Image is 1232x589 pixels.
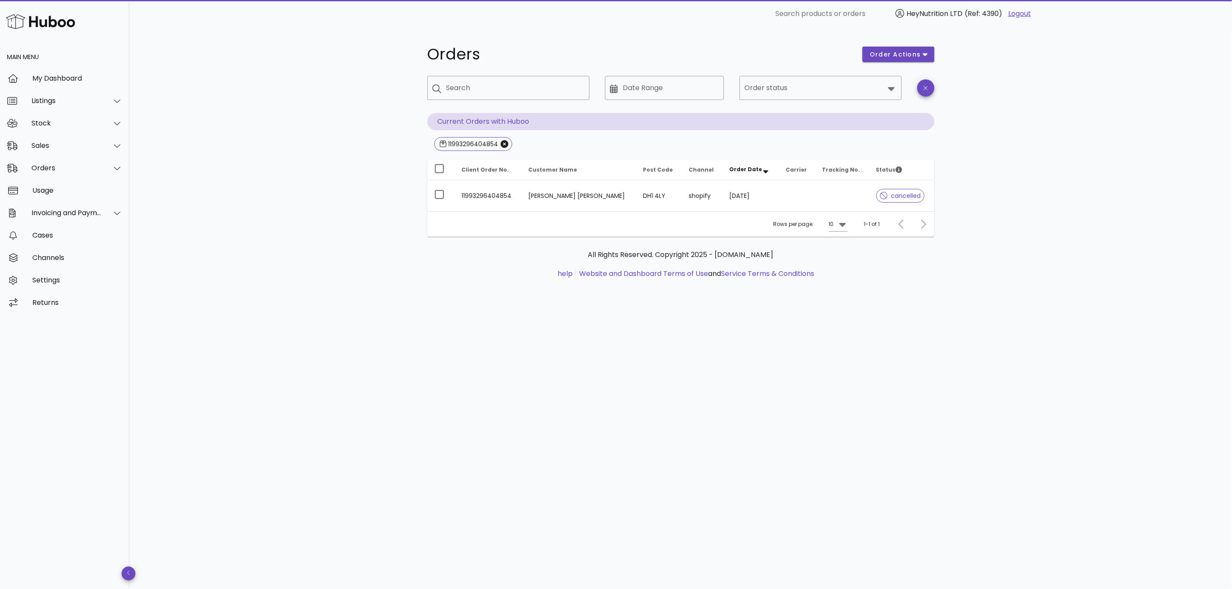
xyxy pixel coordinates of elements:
[829,220,834,228] div: 10
[558,269,573,279] a: help
[455,180,521,211] td: 11993296404854
[682,180,722,211] td: shopify
[455,160,521,180] th: Client Order No.
[689,166,714,173] span: Channel
[462,166,509,173] span: Client Order No.
[31,141,102,150] div: Sales
[722,180,779,211] td: [DATE]
[636,180,682,211] td: DH1 4LY
[6,12,75,31] img: Huboo Logo
[740,76,902,100] div: Order status
[31,164,102,172] div: Orders
[729,166,762,173] span: Order Date
[32,186,122,194] div: Usage
[32,298,122,307] div: Returns
[906,9,962,19] span: HeyNutrition LTD
[521,180,636,211] td: [PERSON_NAME] [PERSON_NAME]
[864,220,880,228] div: 1-1 of 1
[869,160,934,180] th: Status
[774,212,848,237] div: Rows per page:
[579,269,708,279] a: Website and Dashboard Terms of Use
[643,166,673,173] span: Post Code
[32,276,122,284] div: Settings
[829,217,848,231] div: 10Rows per page:
[862,47,934,62] button: order actions
[876,166,902,173] span: Status
[32,74,122,82] div: My Dashboard
[869,50,921,59] span: order actions
[31,119,102,127] div: Stock
[779,160,815,180] th: Carrier
[786,166,807,173] span: Carrier
[721,269,814,279] a: Service Terms & Conditions
[965,9,1002,19] span: (Ref: 4390)
[31,97,102,105] div: Listings
[576,269,814,279] li: and
[822,166,860,173] span: Tracking No.
[501,140,508,148] button: Close
[1008,9,1031,19] a: Logout
[32,231,122,239] div: Cases
[32,254,122,262] div: Channels
[682,160,722,180] th: Channel
[815,160,869,180] th: Tracking No.
[528,166,577,173] span: Customer Name
[434,250,928,260] p: All Rights Reserved. Copyright 2025 - [DOMAIN_NAME]
[880,193,921,199] span: cancelled
[427,47,853,62] h1: Orders
[427,113,934,130] p: Current Orders with Huboo
[31,209,102,217] div: Invoicing and Payments
[446,140,498,148] div: 11993296404854
[521,160,636,180] th: Customer Name
[636,160,682,180] th: Post Code
[722,160,779,180] th: Order Date: Sorted descending. Activate to remove sorting.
